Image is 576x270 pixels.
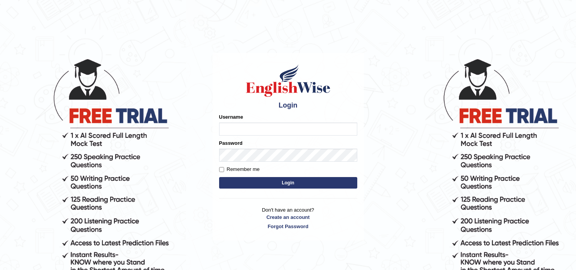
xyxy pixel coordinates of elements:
img: Logo of English Wise sign in for intelligent practice with AI [244,63,332,98]
input: Remember me [219,167,224,172]
button: Login [219,177,357,189]
label: Password [219,139,243,147]
p: Don't have an account? [219,206,357,230]
h4: Login [219,102,357,109]
a: Forgot Password [219,223,357,230]
label: Remember me [219,166,260,173]
label: Username [219,113,243,121]
a: Create an account [219,214,357,221]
